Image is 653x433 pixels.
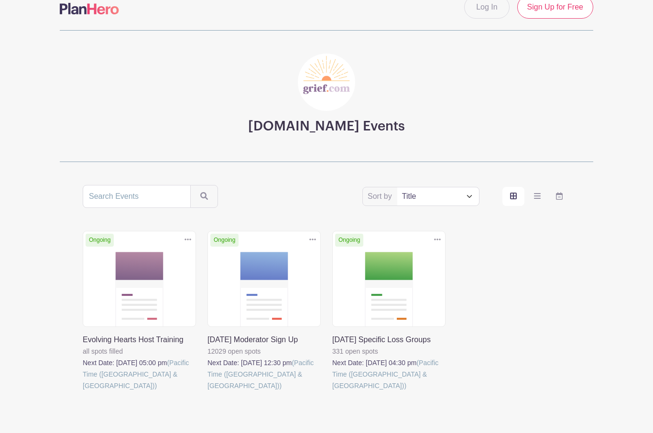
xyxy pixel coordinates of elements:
[83,185,191,208] input: Search Events
[368,191,395,202] label: Sort by
[248,119,405,135] h3: [DOMAIN_NAME] Events
[60,3,119,14] img: logo-507f7623f17ff9eddc593b1ce0a138ce2505c220e1c5a4e2b4648c50719b7d32.svg
[502,187,570,206] div: order and view
[298,54,355,111] img: grief-logo-planhero.png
